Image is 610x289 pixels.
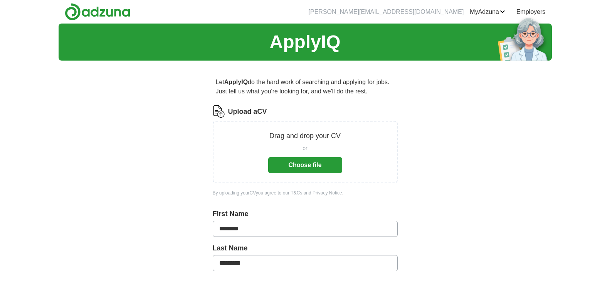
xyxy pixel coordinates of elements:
[309,7,464,17] li: [PERSON_NAME][EMAIL_ADDRESS][DOMAIN_NAME]
[213,243,398,254] label: Last Name
[269,131,341,141] p: Drag and drop your CV
[268,157,342,173] button: Choose file
[470,7,505,17] a: MyAdzuna
[224,79,248,85] strong: ApplyIQ
[228,106,267,117] label: Upload a CV
[313,190,342,196] a: Privacy Notice
[213,74,398,99] p: Let do the hard work of searching and applying for jobs. Just tell us what you're looking for, an...
[65,3,130,20] img: Adzuna logo
[269,28,340,56] h1: ApplyIQ
[213,189,398,196] div: By uploading your CV you agree to our and .
[291,190,302,196] a: T&Cs
[516,7,546,17] a: Employers
[213,209,398,219] label: First Name
[302,144,307,152] span: or
[213,105,225,118] img: CV Icon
